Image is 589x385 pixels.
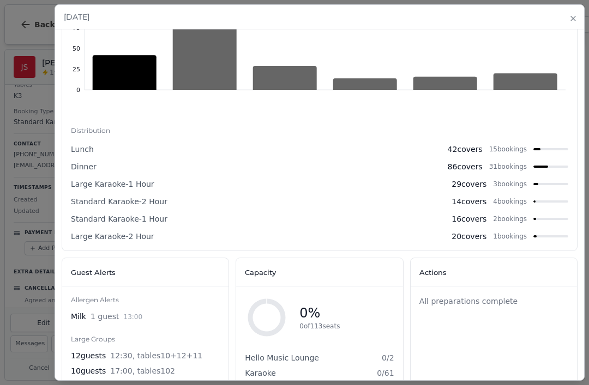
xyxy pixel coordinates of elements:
span: Standard Karaoke-1 Hour [71,213,167,224]
div: 0 % [299,304,340,322]
span: 29 covers [452,179,486,190]
span: 20 covers [452,231,486,242]
span: Hello Music Lounge [245,352,319,363]
span: 17:00 , tables 102 [110,366,175,375]
span: 16 covers [452,213,486,224]
span: 0 / 2 [382,352,394,363]
span: Large Karaoke-2 Hour [71,231,154,242]
span: 14 covers [452,196,486,207]
span: 13:00 [124,313,143,321]
span: Standard Karaoke-2 Hour [71,196,167,207]
span: 12:30 , tables 10+12+11 [110,351,202,360]
h2: [DATE] [64,11,575,22]
h3: Capacity [245,265,394,280]
tspan: 25 [73,66,80,73]
h4: Allergen Alerts [71,296,220,304]
span: 42 covers [448,144,483,155]
span: 10 guests [71,366,106,375]
h4: Distribution [71,126,568,135]
span: 12 guests [71,351,106,360]
h3: Guest Alerts [71,265,220,280]
div: 0 of 113 seats [299,322,340,331]
span: Large Karaoke-1 Hour [71,179,154,190]
div: All preparations complete [419,296,568,307]
tspan: 50 [73,45,80,52]
span: 0 / 61 [377,368,394,378]
span: 86 covers [448,161,483,172]
tspan: 75 [73,25,80,32]
span: 1 bookings [493,232,527,241]
span: Lunch [71,144,94,155]
span: 31 bookings [489,162,527,171]
h3: Actions [419,265,568,280]
span: Dinner [71,161,97,172]
h4: Large Groups [71,335,220,344]
span: 2 bookings [493,215,527,223]
tspan: 0 [76,87,80,94]
span: Karaoke [245,368,276,378]
span: 15 bookings [489,145,527,154]
span: 3 bookings [493,180,527,188]
span: Milk [71,312,86,321]
span: 1 guest [91,312,119,321]
span: 4 bookings [493,197,527,206]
